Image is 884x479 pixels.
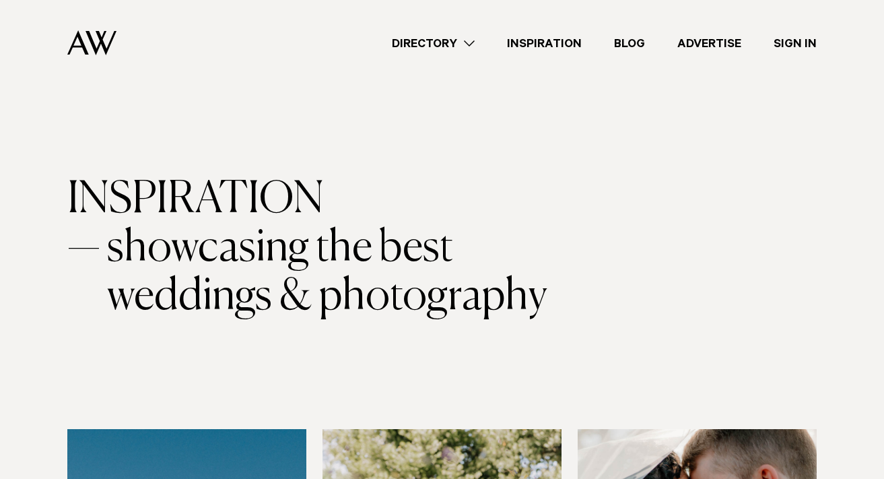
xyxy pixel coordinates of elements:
span: showcasing the best weddings & photography [107,224,606,321]
span: — [67,224,100,321]
a: Sign In [757,34,833,53]
a: Advertise [661,34,757,53]
a: Blog [598,34,661,53]
img: Auckland Weddings Logo [67,30,116,55]
a: Directory [376,34,491,53]
h1: INSPIRATION [67,176,817,321]
a: Inspiration [491,34,598,53]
